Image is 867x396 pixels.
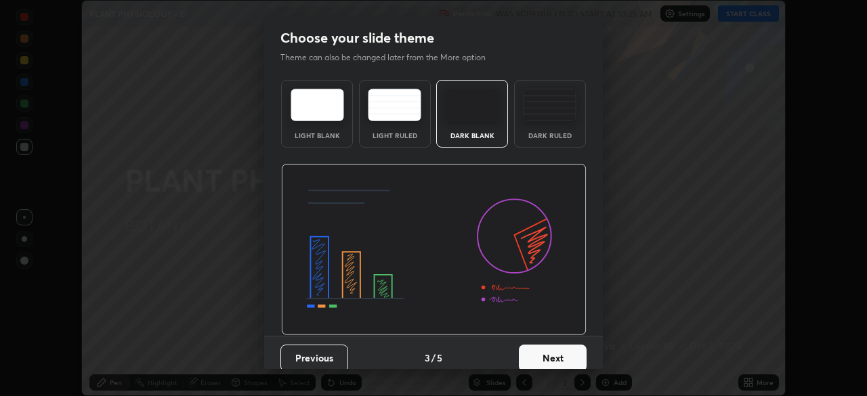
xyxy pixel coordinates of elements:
div: Dark Ruled [523,132,577,139]
button: Previous [280,345,348,372]
img: darkRuledTheme.de295e13.svg [523,89,576,121]
div: Light Ruled [368,132,422,139]
p: Theme can also be changed later from the More option [280,51,500,64]
div: Dark Blank [445,132,499,139]
h4: 5 [437,351,442,365]
div: Light Blank [290,132,344,139]
h4: 3 [425,351,430,365]
h4: / [431,351,436,365]
img: lightRuledTheme.5fabf969.svg [368,89,421,121]
h2: Choose your slide theme [280,29,434,47]
button: Next [519,345,587,372]
img: darkThemeBanner.d06ce4a2.svg [281,164,587,336]
img: lightTheme.e5ed3b09.svg [291,89,344,121]
img: darkTheme.f0cc69e5.svg [446,89,499,121]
